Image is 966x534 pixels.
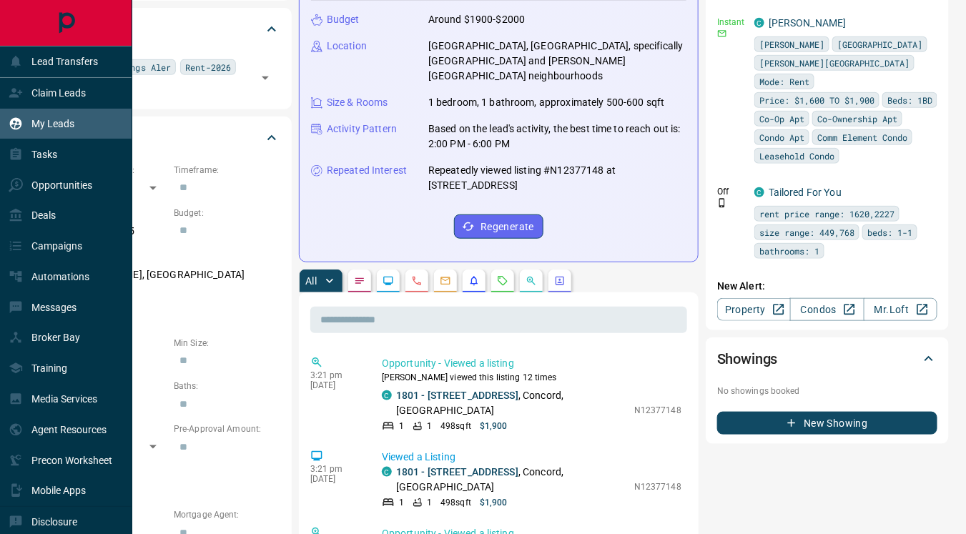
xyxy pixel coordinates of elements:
[887,93,932,107] span: Beds: 1BD
[327,95,388,110] p: Size & Rooms
[305,276,317,286] p: All
[382,467,392,477] div: condos.ca
[399,496,404,509] p: 1
[454,214,543,239] button: Regenerate
[468,275,480,287] svg: Listing Alerts
[526,275,537,287] svg: Opportunities
[60,294,280,307] p: Motivation:
[769,187,842,198] a: Tailored For You
[174,164,280,177] p: Timeframe:
[174,422,280,435] p: Pre-Approval Amount:
[382,450,681,465] p: Viewed a Listing
[817,112,897,126] span: Co-Ownership Apt
[759,207,894,221] span: rent price range: 1620,2227
[310,380,360,390] p: [DATE]
[759,225,854,239] span: size range: 449,768
[480,420,508,432] p: $1,900
[634,480,681,493] p: N12377148
[759,56,910,70] span: [PERSON_NAME][GEOGRAPHIC_DATA]
[717,298,791,321] a: Property
[480,496,508,509] p: $1,900
[717,279,937,294] p: New Alert:
[497,275,508,287] svg: Requests
[382,390,392,400] div: condos.ca
[327,39,367,54] p: Location
[327,163,407,178] p: Repeated Interest
[327,12,360,27] p: Budget
[440,496,471,509] p: 498 sqft
[428,12,525,27] p: Around $1900-$2000
[185,60,231,74] span: Rent-2026
[427,420,432,432] p: 1
[310,474,360,484] p: [DATE]
[759,112,804,126] span: Co-Op Apt
[759,37,824,51] span: [PERSON_NAME]
[60,12,280,46] div: Tags
[174,337,280,350] p: Min Size:
[427,496,432,509] p: 1
[354,275,365,287] svg: Notes
[554,275,566,287] svg: Agent Actions
[769,17,847,29] a: [PERSON_NAME]
[174,380,280,392] p: Baths:
[754,187,764,197] div: condos.ca
[717,198,727,208] svg: Push Notification Only
[867,225,912,239] span: beds: 1-1
[717,185,746,198] p: Off
[717,412,937,435] button: New Showing
[440,275,451,287] svg: Emails
[60,263,280,287] p: [PERSON_NAME], [GEOGRAPHIC_DATA]
[255,68,275,88] button: Open
[60,250,280,263] p: Areas Searched:
[759,244,819,258] span: bathrooms: 1
[759,93,874,107] span: Price: $1,600 TO $1,900
[428,95,664,110] p: 1 bedroom, 1 bathroom, approximately 500-600 sqft
[327,122,397,137] p: Activity Pattern
[428,163,686,193] p: Repeatedly viewed listing #N12377148 at [STREET_ADDRESS]
[411,275,423,287] svg: Calls
[759,74,809,89] span: Mode: Rent
[396,466,518,478] a: 1801 - [STREET_ADDRESS]
[60,121,280,155] div: Criteria
[717,342,937,376] div: Showings
[837,37,922,51] span: [GEOGRAPHIC_DATA]
[60,465,280,478] p: Credit Score:
[396,390,518,401] a: 1801 - [STREET_ADDRESS]
[717,385,937,397] p: No showings booked
[759,149,834,163] span: Leasehold Condo
[634,404,681,417] p: N12377148
[396,465,627,495] p: , Concord, [GEOGRAPHIC_DATA]
[790,298,864,321] a: Condos
[440,420,471,432] p: 498 sqft
[428,39,686,84] p: [GEOGRAPHIC_DATA], [GEOGRAPHIC_DATA], specifically [GEOGRAPHIC_DATA] and [PERSON_NAME][GEOGRAPHIC...
[382,356,681,371] p: Opportunity - Viewed a listing
[174,207,280,219] p: Budget:
[759,130,804,144] span: Condo Apt
[717,16,746,29] p: Instant
[310,370,360,380] p: 3:21 pm
[817,130,907,144] span: Comm Element Condo
[428,122,686,152] p: Based on the lead's activity, the best time to reach out is: 2:00 PM - 6:00 PM
[864,298,937,321] a: Mr.Loft
[174,508,280,521] p: Mortgage Agent:
[383,275,394,287] svg: Lead Browsing Activity
[717,347,778,370] h2: Showings
[382,371,681,384] p: [PERSON_NAME] viewed this listing 12 times
[754,18,764,28] div: condos.ca
[717,29,727,39] svg: Email
[399,420,404,432] p: 1
[310,464,360,474] p: 3:21 pm
[396,388,627,418] p: , Concord, [GEOGRAPHIC_DATA]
